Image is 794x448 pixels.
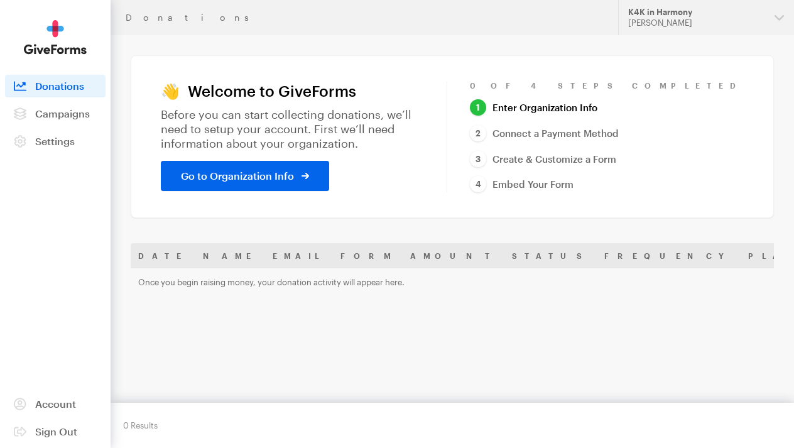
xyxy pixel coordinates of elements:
div: 0 of 4 Steps Completed [470,80,744,90]
div: [PERSON_NAME] [628,18,764,28]
img: GiveForms [24,20,87,55]
span: Sign Out [35,425,77,437]
div: K4K in Harmony [628,7,764,18]
a: Campaigns [5,102,106,125]
span: Account [35,398,76,410]
th: Name [195,243,265,268]
span: Donations [35,80,84,92]
th: Frequency [597,243,741,268]
th: Status [504,243,597,268]
a: Enter Organization Info [470,99,597,116]
th: Form [333,243,403,268]
a: Account [5,393,106,415]
span: Go to Organization Info [181,168,294,183]
a: Go to Organization Info [161,161,329,191]
span: Settings [35,135,75,147]
h1: 👋 Welcome to GiveForms [161,82,424,100]
th: Email [265,243,333,268]
th: Amount [403,243,504,268]
a: Donations [5,75,106,97]
div: 0 Results [123,415,158,435]
a: Create & Customize a Form [470,151,616,168]
a: Settings [5,130,106,153]
span: Campaigns [35,107,90,119]
p: Before you can start collecting donations, we’ll need to setup your account. First we’ll need inf... [161,107,424,151]
a: Connect a Payment Method [470,125,619,142]
a: Sign Out [5,420,106,443]
th: Date [131,243,195,268]
a: Embed Your Form [470,176,574,193]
